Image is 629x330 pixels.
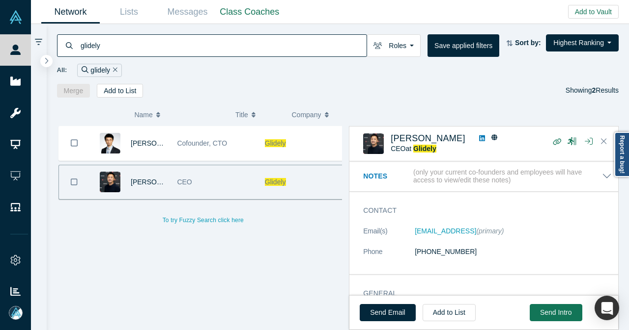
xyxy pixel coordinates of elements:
span: Title [235,104,248,125]
a: Send Email [360,304,416,321]
a: Messages [158,0,217,24]
span: All: [57,65,67,75]
dt: Email(s) [363,226,415,247]
button: Name [134,104,225,125]
img: Mia Scott's Account [9,306,23,320]
dt: Phone [363,247,415,267]
a: Lists [100,0,158,24]
img: Alchemist Vault Logo [9,10,23,24]
img: Yas Morita's Profile Image [100,133,120,153]
a: [PERSON_NAME] [131,139,187,147]
button: Roles [367,34,421,57]
a: [PERSON_NAME] [131,178,187,186]
a: [EMAIL_ADDRESS] [415,227,476,235]
button: Notes (only your current co-founders and employees will have access to view/edit these notes) [363,168,612,185]
strong: Sort by: [515,39,541,47]
button: Company [292,104,338,125]
a: Class Coaches [217,0,283,24]
a: Glidely [413,145,436,152]
img: Shu Oikawa's Profile Image [363,133,384,154]
span: Cofounder, CTO [177,139,227,147]
span: (primary) [476,227,504,235]
span: CEO [177,178,192,186]
span: Name [134,104,152,125]
button: Remove Filter [110,65,117,76]
input: Search by name, title, company, summary, expertise, investment criteria or topics of focus [80,34,367,57]
button: To try Fuzzy Search click here [156,214,251,227]
div: glidely [77,64,121,77]
a: [PHONE_NUMBER] [415,248,477,255]
span: Glidely [265,178,286,186]
button: Merge [57,84,90,98]
span: CEO at [391,145,436,152]
div: Showing [566,84,619,98]
span: Company [292,104,321,125]
p: (only your current co-founders and employees will have access to view/edit these notes) [413,168,602,185]
a: [PERSON_NAME] [391,133,465,143]
button: Add to List [97,84,143,98]
strong: 2 [592,86,596,94]
a: Report a bug! [614,132,629,177]
span: Glidely [265,139,286,147]
button: Save applied filters [428,34,499,57]
button: Send Intro [530,304,582,321]
button: Add to List [423,304,476,321]
h3: General [363,288,598,299]
a: Network [41,0,100,24]
h3: Contact [363,205,598,216]
h3: Notes [363,171,411,181]
span: Results [592,86,619,94]
img: Shu Oikawa's Profile Image [100,172,120,192]
button: Add to Vault [568,5,619,19]
button: Bookmark [59,165,89,199]
button: Title [235,104,282,125]
button: Close [597,134,611,150]
button: Bookmark [59,126,89,160]
button: Highest Ranking [546,34,619,51]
